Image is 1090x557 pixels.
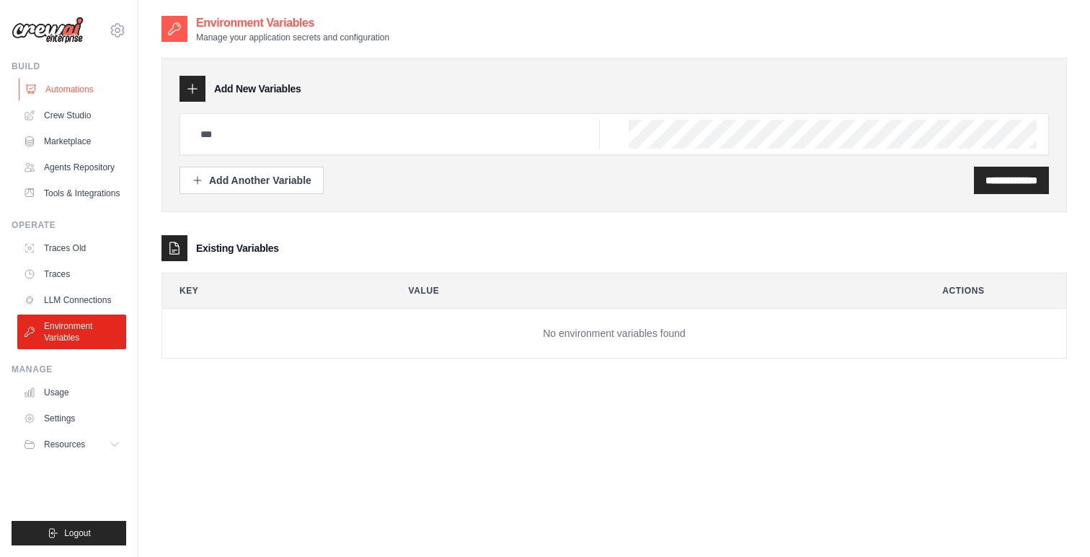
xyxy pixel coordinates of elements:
th: Key [162,273,380,308]
div: Manage [12,364,126,375]
th: Actions [925,273,1066,308]
p: Manage your application secrets and configuration [196,32,389,43]
a: Settings [17,407,126,430]
h3: Existing Variables [196,241,279,255]
a: Usage [17,381,126,404]
a: Tools & Integrations [17,182,126,205]
a: Automations [19,78,128,101]
a: LLM Connections [17,289,126,312]
button: Logout [12,521,126,545]
a: Traces Old [17,237,126,260]
span: Resources [44,439,85,450]
a: Environment Variables [17,315,126,349]
a: Traces [17,263,126,286]
a: Marketplace [17,130,126,153]
div: Add Another Variable [192,173,311,188]
button: Add Another Variable [180,167,324,194]
button: Resources [17,433,126,456]
a: Agents Repository [17,156,126,179]
img: Logo [12,17,84,44]
div: Build [12,61,126,72]
div: Operate [12,219,126,231]
h2: Environment Variables [196,14,389,32]
span: Logout [64,527,91,539]
h3: Add New Variables [214,82,301,96]
a: Crew Studio [17,104,126,127]
td: No environment variables found [162,309,1066,359]
th: Value [391,273,914,308]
